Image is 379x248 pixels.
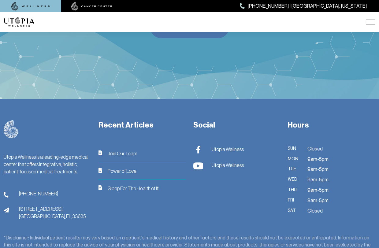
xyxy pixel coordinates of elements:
[288,176,300,184] span: Wed
[108,167,136,175] span: Power of Love
[307,165,329,173] span: 9am-5pm
[193,162,203,170] img: Utopia Wellness
[212,146,244,153] span: Utopia Wellness
[288,155,300,163] span: Mon
[307,207,323,215] span: Closed
[193,145,276,154] a: Utopia Wellness Utopia Wellness
[11,2,50,11] img: wellness
[19,190,58,197] span: [PHONE_NUMBER]
[248,2,367,10] span: [PHONE_NUMBER] | [GEOGRAPHIC_DATA], [US_STATE]
[108,185,159,192] span: Sleep For The Health of It!
[307,197,329,205] span: 9am-5pm
[240,2,367,10] a: [PHONE_NUMBER] | [GEOGRAPHIC_DATA], [US_STATE]
[4,190,91,198] a: phone[PHONE_NUMBER]
[307,155,329,163] span: 9am-5pm
[98,150,102,155] img: icon
[288,207,300,215] span: Sat
[98,185,102,190] img: icon
[98,150,186,157] a: iconJoin Our Team
[288,186,300,194] span: Thu
[98,185,186,192] a: iconSleep For The Health of It!
[193,161,276,170] a: Utopia Wellness Utopia Wellness
[98,167,186,175] a: iconPower of Love
[4,17,34,27] img: logo
[71,2,112,11] img: cancer center
[288,165,300,173] span: Tue
[108,150,137,157] span: Join Our Team
[288,197,300,205] span: Fri
[307,176,329,184] span: 9am-5pm
[288,120,375,130] h3: Hours
[366,20,375,24] img: icon-hamburger
[4,207,9,213] img: address
[98,120,186,130] h3: Recent Articles
[4,205,91,220] a: address[STREET_ADDRESS],[GEOGRAPHIC_DATA],FL,33635
[4,192,9,198] img: phone
[212,161,244,169] span: Utopia Wellness
[19,205,86,220] span: [STREET_ADDRESS], [GEOGRAPHIC_DATA], FL, 33635
[307,145,323,153] span: Closed
[288,145,300,153] span: Sun
[307,186,329,194] span: 9am-5pm
[193,120,281,130] h3: Social
[98,168,102,173] img: icon
[4,120,18,139] img: logo
[193,146,203,154] img: Utopia Wellness
[4,153,91,175] div: Utopia Wellness is a leading-edge medical center that offers integrative, holistic, patient-focus...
